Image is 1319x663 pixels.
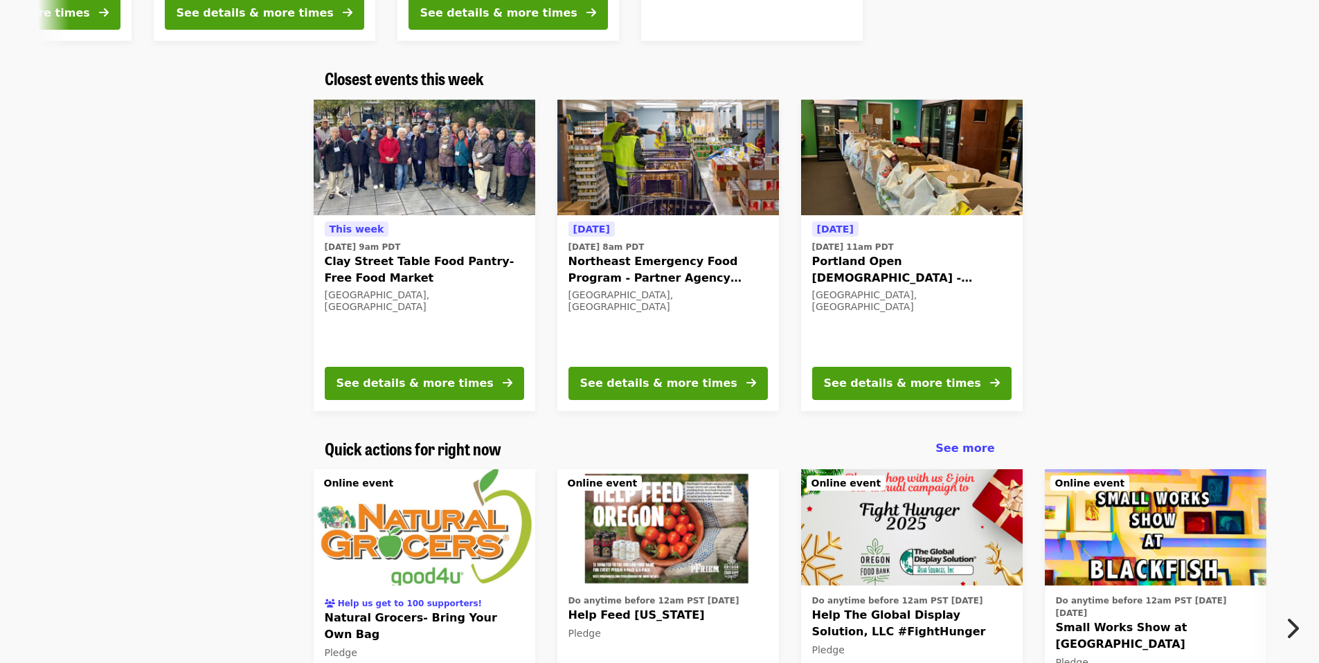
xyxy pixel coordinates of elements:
[1056,619,1255,653] span: Small Works Show at [GEOGRAPHIC_DATA]
[1045,469,1266,585] img: Small Works Show at Blackfish Gallery organized by Oregon Food Bank
[568,253,768,287] span: Northeast Emergency Food Program - Partner Agency Support
[324,478,394,489] span: Online event
[325,439,501,459] a: Quick actions for right now
[503,376,512,390] i: arrow-right icon
[746,376,756,390] i: arrow-right icon
[573,224,610,235] span: [DATE]
[812,253,1012,287] span: Portland Open [DEMOGRAPHIC_DATA] - Partner Agency Support (16+)
[812,367,1012,400] button: See details & more times
[568,367,768,400] button: See details & more times
[325,289,524,313] div: [GEOGRAPHIC_DATA], [GEOGRAPHIC_DATA]
[557,469,779,585] img: Help Feed Oregon organized by Oregon Food Bank
[325,599,335,608] i: users icon
[177,5,334,21] div: See details & more times
[325,253,524,287] span: Clay Street Table Food Pantry- Free Food Market
[568,607,768,624] span: Help Feed [US_STATE]
[325,610,524,643] span: Natural Grocers- Bring Your Own Bag
[1055,478,1125,489] span: Online event
[325,66,484,90] span: Closest events this week
[801,100,1023,411] a: See details for "Portland Open Bible - Partner Agency Support (16+)"
[801,469,1023,585] img: Help The Global Display Solution, LLC #FightHunger organized by Oregon Food Bank
[314,69,1006,89] div: Closest events this week
[99,6,109,19] i: arrow-right icon
[325,241,401,253] time: [DATE] 9am PDT
[338,599,482,608] span: Help us get to 100 supporters!
[568,596,739,606] span: Do anytime before 12am PST [DATE]
[1273,609,1319,648] button: Next item
[557,100,779,216] img: Northeast Emergency Food Program - Partner Agency Support organized by Oregon Food Bank
[811,478,881,489] span: Online event
[557,100,779,411] a: See details for "Northeast Emergency Food Program - Partner Agency Support"
[935,442,994,455] span: See more
[337,375,494,392] div: See details & more times
[314,100,535,411] a: See details for "Clay Street Table Food Pantry- Free Food Market"
[325,647,357,658] span: Pledge
[314,439,1006,459] div: Quick actions for right now
[420,5,577,21] div: See details & more times
[990,376,1000,390] i: arrow-right icon
[580,375,737,392] div: See details & more times
[325,367,524,400] button: See details & more times
[1056,596,1227,618] span: Do anytime before 12am PST [DATE][DATE]
[314,100,535,216] img: Clay Street Table Food Pantry- Free Food Market organized by Oregon Food Bank
[812,607,1012,640] span: Help The Global Display Solution, LLC #FightHunger
[824,375,981,392] div: See details & more times
[330,224,384,235] span: This week
[801,100,1023,216] img: Portland Open Bible - Partner Agency Support (16+) organized by Oregon Food Bank
[325,69,484,89] a: Closest events this week
[314,469,535,585] img: Natural Grocers- Bring Your Own Bag organized by Oregon Food Bank
[812,644,845,655] span: Pledge
[568,289,768,313] div: [GEOGRAPHIC_DATA], [GEOGRAPHIC_DATA]
[935,440,994,457] a: See more
[812,596,983,606] span: Do anytime before 12am PST [DATE]
[325,436,501,460] span: Quick actions for right now
[817,224,854,235] span: [DATE]
[568,628,601,639] span: Pledge
[586,6,596,19] i: arrow-right icon
[568,241,645,253] time: [DATE] 8am PDT
[568,478,638,489] span: Online event
[812,289,1012,313] div: [GEOGRAPHIC_DATA], [GEOGRAPHIC_DATA]
[812,241,894,253] time: [DATE] 11am PDT
[343,6,352,19] i: arrow-right icon
[1285,615,1299,642] i: chevron-right icon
